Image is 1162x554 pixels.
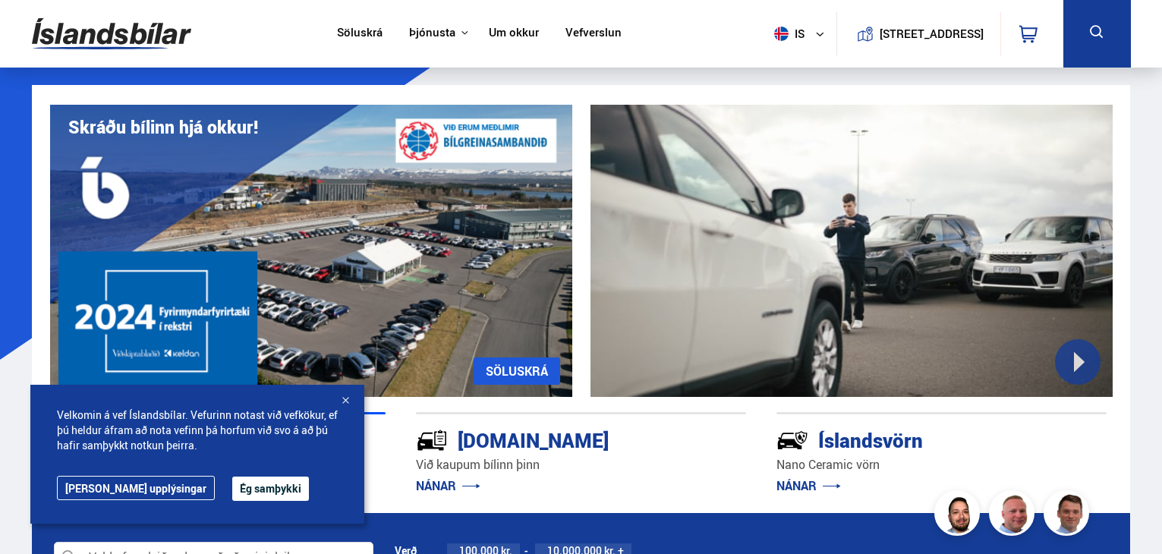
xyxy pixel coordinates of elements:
[474,357,560,385] a: SÖLUSKRÁ
[416,424,448,456] img: tr5P-W3DuiFaO7aO.svg
[50,105,572,397] img: eKx6w-_Home_640_.png
[416,456,746,474] p: Við kaupum bílinn þinn
[991,493,1037,538] img: siFngHWaQ9KaOqBr.png
[1046,493,1091,538] img: FbJEzSuNWCJXmdc-.webp
[886,27,978,40] button: [STREET_ADDRESS]
[768,11,836,56] button: is
[416,477,480,494] a: NÁNAR
[845,12,992,55] a: [STREET_ADDRESS]
[774,27,789,41] img: svg+xml;base64,PHN2ZyB4bWxucz0iaHR0cDovL3d3dy53My5vcmcvMjAwMC9zdmciIHdpZHRoPSI1MTIiIGhlaWdodD0iNT...
[68,117,258,137] h1: Skráðu bílinn hjá okkur!
[937,493,982,538] img: nhp88E3Fdnt1Opn2.png
[768,27,806,41] span: is
[337,26,383,42] a: Söluskrá
[776,424,808,456] img: -Svtn6bYgwAsiwNX.svg
[232,477,309,501] button: Ég samþykki
[32,9,191,58] img: G0Ugv5HjCgRt.svg
[409,26,455,40] button: Þjónusta
[565,26,622,42] a: Vefverslun
[57,476,215,500] a: [PERSON_NAME] upplýsingar
[776,477,841,494] a: NÁNAR
[57,408,338,453] span: Velkomin á vef Íslandsbílar. Vefurinn notast við vefkökur, ef þú heldur áfram að nota vefinn þá h...
[776,426,1053,452] div: Íslandsvörn
[416,426,692,452] div: [DOMAIN_NAME]
[489,26,539,42] a: Um okkur
[776,456,1107,474] p: Nano Ceramic vörn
